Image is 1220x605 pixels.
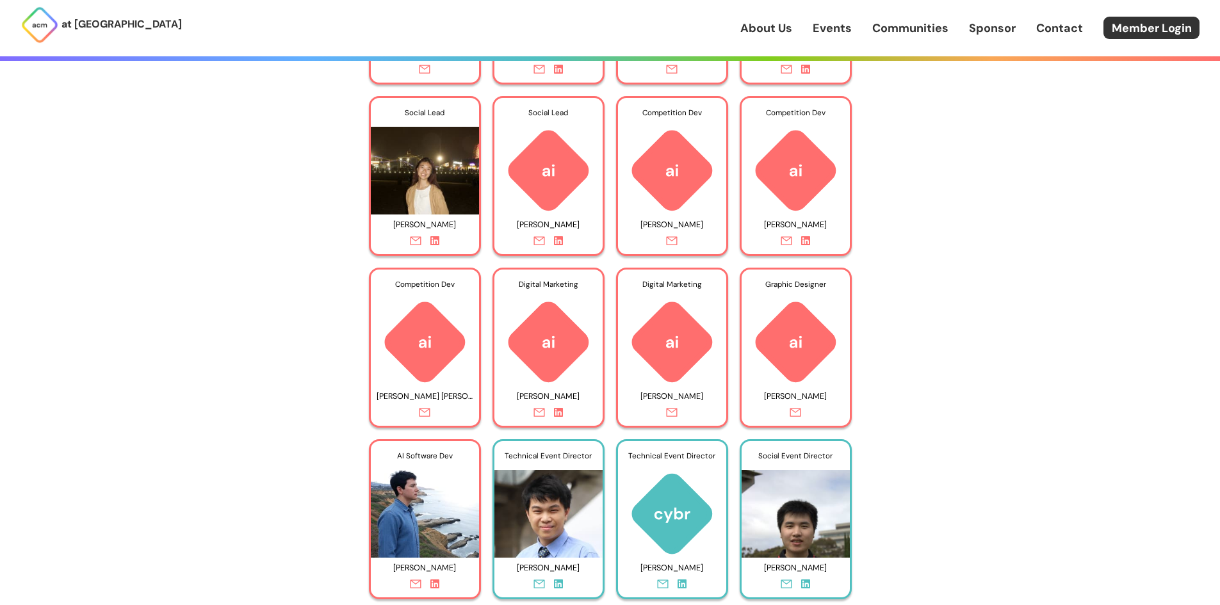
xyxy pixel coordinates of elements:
[618,98,726,127] div: Competition Dev
[618,270,726,299] div: Digital Marketing
[377,215,473,235] p: [PERSON_NAME]
[494,270,603,299] div: Digital Marketing
[61,16,182,33] p: at [GEOGRAPHIC_DATA]
[371,441,479,471] div: AI Software Dev
[494,98,603,127] div: Social Lead
[371,460,479,558] img: Photo of Piotr Sultanbekov
[624,558,720,578] p: [PERSON_NAME]
[742,98,850,127] div: Competition Dev
[371,270,479,299] div: Competition Dev
[618,470,726,558] img: ACM logo
[1103,17,1200,39] a: Member Login
[740,20,792,36] a: About Us
[377,387,473,407] p: [PERSON_NAME] [PERSON_NAME]
[747,387,844,407] p: [PERSON_NAME]
[872,20,948,36] a: Communities
[371,298,479,386] img: ACM logo
[500,387,597,407] p: [PERSON_NAME]
[742,270,850,299] div: Graphic Designer
[618,298,726,386] img: ACM logo
[742,441,850,471] div: Social Event Director
[377,558,473,578] p: [PERSON_NAME]
[618,127,726,214] img: ACM logo
[742,127,850,214] img: ACM logo
[747,558,844,578] p: [PERSON_NAME]
[500,215,597,235] p: [PERSON_NAME]
[618,441,726,471] div: Technical Event Director
[494,460,603,558] img: Photo of Matt Fan
[747,215,844,235] p: [PERSON_NAME]
[494,441,603,471] div: Technical Event Director
[1036,20,1083,36] a: Contact
[371,98,479,127] div: Social Lead
[742,298,850,386] img: ACM logo
[371,117,479,214] img: Photo of Sophia Zhu
[500,558,597,578] p: [PERSON_NAME]
[494,127,603,214] img: ACM logo
[20,6,182,44] a: at [GEOGRAPHIC_DATA]
[624,215,720,235] p: [PERSON_NAME]
[494,298,603,386] img: ACM logo
[20,6,59,44] img: ACM Logo
[624,387,720,407] p: [PERSON_NAME]
[969,20,1016,36] a: Sponsor
[813,20,852,36] a: Events
[742,460,850,558] img: Photo of Tyler Le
